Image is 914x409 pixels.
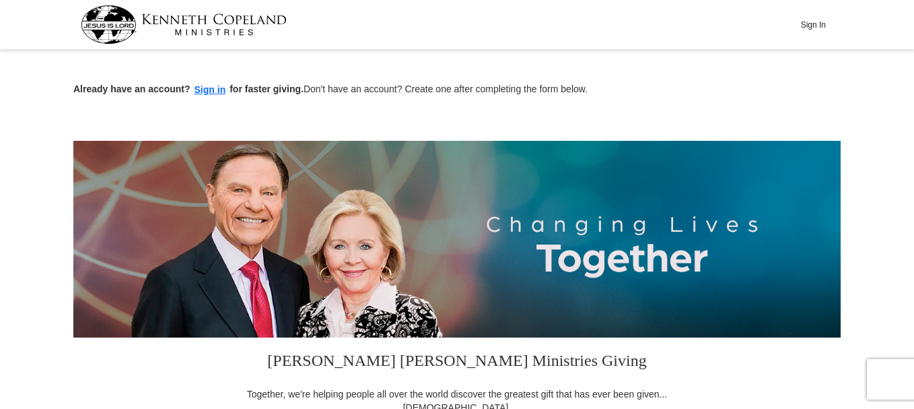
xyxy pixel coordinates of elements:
button: Sign In [793,14,833,35]
p: Don't have an account? Create one after completing the form below. [73,82,841,98]
strong: Already have an account? for faster giving. [73,84,304,94]
h3: [PERSON_NAME] [PERSON_NAME] Ministries Giving [238,338,676,387]
img: kcm-header-logo.svg [81,5,287,44]
button: Sign in [190,82,230,98]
